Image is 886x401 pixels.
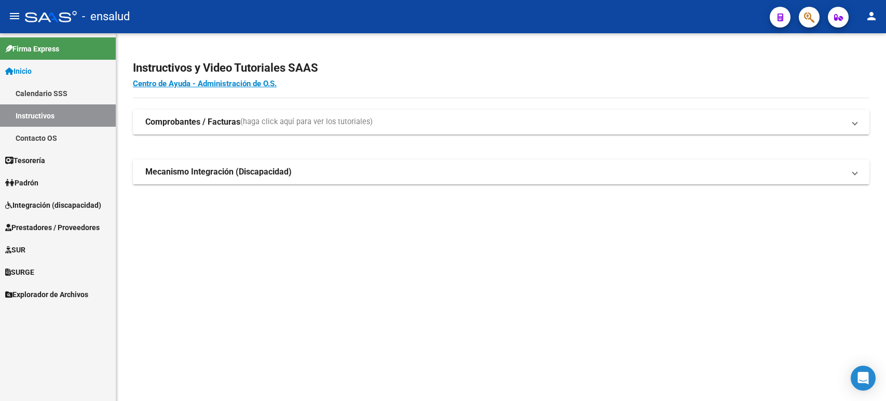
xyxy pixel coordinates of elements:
span: Explorador de Archivos [5,289,88,300]
span: Padrón [5,177,38,189]
span: SURGE [5,266,34,278]
mat-expansion-panel-header: Comprobantes / Facturas(haga click aquí para ver los tutoriales) [133,110,869,135]
strong: Mecanismo Integración (Discapacidad) [145,166,292,178]
span: - ensalud [82,5,130,28]
mat-icon: menu [8,10,21,22]
span: Inicio [5,65,32,77]
div: Open Intercom Messenger [851,366,876,391]
h2: Instructivos y Video Tutoriales SAAS [133,58,869,78]
a: Centro de Ayuda - Administración de O.S. [133,79,277,88]
mat-icon: person [865,10,878,22]
span: Tesorería [5,155,45,166]
strong: Comprobantes / Facturas [145,116,240,128]
span: SUR [5,244,25,256]
span: (haga click aquí para ver los tutoriales) [240,116,373,128]
span: Prestadores / Proveedores [5,222,100,233]
span: Firma Express [5,43,59,55]
span: Integración (discapacidad) [5,199,101,211]
mat-expansion-panel-header: Mecanismo Integración (Discapacidad) [133,159,869,184]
